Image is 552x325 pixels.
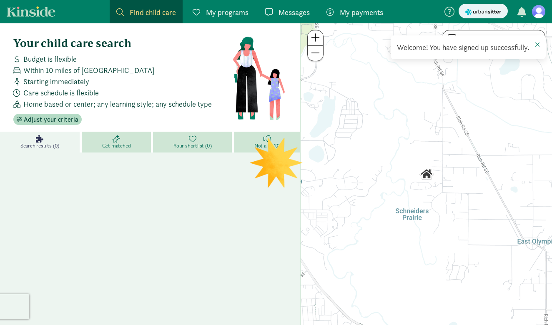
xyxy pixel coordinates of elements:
[7,6,55,17] a: Kinside
[20,142,59,149] span: Search results (0)
[234,132,300,152] a: Not a fit (0)
[254,142,280,149] span: Not a fit (0)
[24,115,78,125] span: Adjust your criteria
[456,33,540,43] label: Search as I move the map
[173,142,211,149] span: Your shortlist (0)
[13,37,232,50] h4: Your child care search
[153,132,234,152] a: Your shortlist (0)
[206,7,248,18] span: My programs
[279,7,310,18] span: Messages
[465,7,501,16] img: urbansitter_logo_small.svg
[102,142,131,149] span: Get matched
[23,98,212,110] span: Home based or center; any learning style; any schedule type
[340,7,383,18] span: My payments
[23,53,77,65] span: Budget is flexible
[23,76,89,87] span: Starting immediately
[23,87,99,98] span: Care schedule is flexible
[419,167,434,181] div: Click to see details
[82,132,153,152] a: Get matched
[23,65,155,76] span: Within 10 miles of [GEOGRAPHIC_DATA]
[130,7,176,18] span: Find child care
[13,114,82,125] button: Adjust your criteria
[397,42,539,53] div: Welcome! You have signed up successfully.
